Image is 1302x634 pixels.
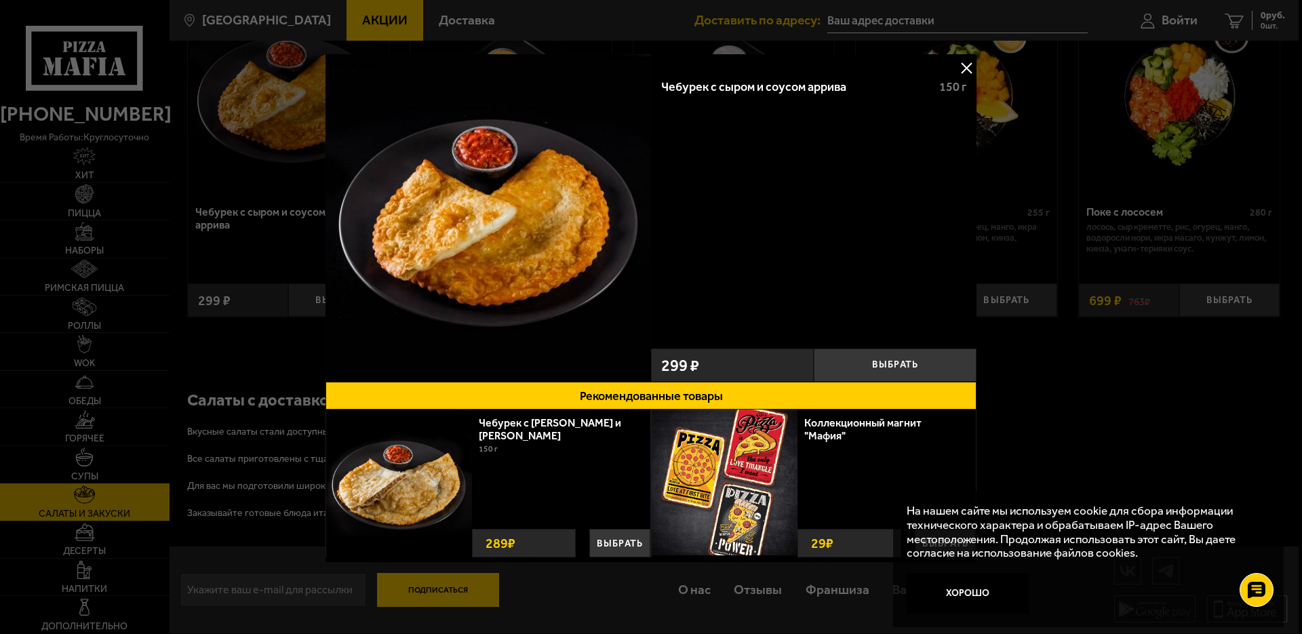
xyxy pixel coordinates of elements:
button: Выбрать [814,349,976,382]
span: 150 г [479,444,498,454]
span: 299 ₽ [661,357,699,374]
a: Чебурек с [PERSON_NAME] и [PERSON_NAME] [479,416,621,442]
span: 150 г [939,79,966,94]
img: Чебурек с сыром и соусом аррива [325,54,651,380]
button: Рекомендованные товары [325,382,976,410]
strong: 29 ₽ [808,530,837,557]
a: Коллекционный магнит "Мафия" [804,416,922,442]
a: Чебурек с сыром и соусом аррива [325,54,651,382]
div: Чебурек с сыром и соусом аррива [661,80,928,95]
strong: 289 ₽ [482,530,519,557]
p: На нашем сайте мы используем cookie для сбора информации технического характера и обрабатываем IP... [907,504,1262,560]
button: Выбрать [589,529,650,557]
button: Хорошо [907,573,1029,614]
